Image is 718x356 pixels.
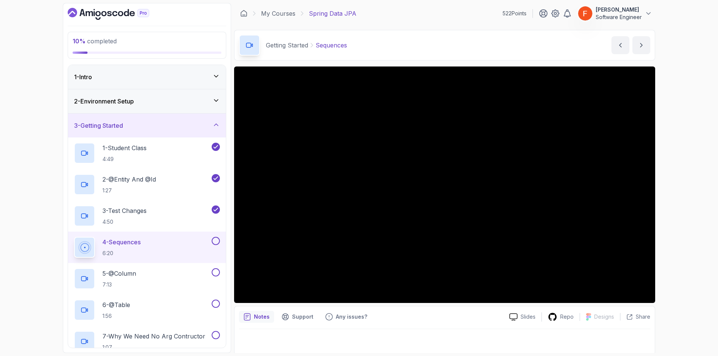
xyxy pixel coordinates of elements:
[74,97,134,106] h3: 2 - Environment Setup
[542,312,580,322] a: Repo
[503,10,527,17] p: 522 Points
[594,313,614,321] p: Designs
[234,66,655,303] iframe: 4 - Sequences
[336,313,367,321] p: Any issues?
[102,332,205,341] p: 7 - Why We Need No Arg Contructor
[74,300,220,321] button: 6-@Table1:56
[292,313,313,321] p: Support
[596,13,642,21] p: Software Engineer
[102,218,147,226] p: 4:50
[74,268,220,289] button: 5-@Column7:13
[102,187,156,194] p: 1:27
[68,65,226,89] button: 1-Intro
[102,300,130,309] p: 6 - @Table
[73,37,117,45] span: completed
[102,155,147,163] p: 4:49
[266,41,308,50] p: Getting Started
[74,237,220,258] button: 4-Sequences6:20
[102,250,141,257] p: 6:20
[102,206,147,215] p: 3 - Test Changes
[521,313,536,321] p: Slides
[74,331,220,352] button: 7-Why We Need No Arg Contructor1:07
[240,10,248,17] a: Dashboard
[239,311,274,323] button: notes button
[74,72,92,81] h3: 1 - Intro
[277,311,318,323] button: Support button
[611,36,629,54] button: previous content
[261,9,295,18] a: My Courses
[309,9,356,18] p: Spring Data JPA
[102,312,130,320] p: 1:56
[632,36,650,54] button: next content
[254,313,270,321] p: Notes
[68,89,226,113] button: 2-Environment Setup
[102,238,141,247] p: 4 - Sequences
[68,114,226,137] button: 3-Getting Started
[102,143,147,152] p: 1 - Student Class
[316,41,347,50] p: Sequences
[321,311,372,323] button: Feedback button
[560,313,574,321] p: Repo
[503,313,541,321] a: Slides
[578,6,592,21] img: user profile image
[73,37,86,45] span: 10 %
[620,313,650,321] button: Share
[596,6,642,13] p: [PERSON_NAME]
[578,6,652,21] button: user profile image[PERSON_NAME]Software Engineer
[74,143,220,164] button: 1-Student Class4:49
[102,269,136,278] p: 5 - @Column
[636,313,650,321] p: Share
[102,175,156,184] p: 2 - @Entity And @Id
[68,8,166,20] a: Dashboard
[102,344,205,351] p: 1:07
[74,121,123,130] h3: 3 - Getting Started
[74,174,220,195] button: 2-@Entity And @Id1:27
[102,281,136,288] p: 7:13
[74,205,220,226] button: 3-Test Changes4:50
